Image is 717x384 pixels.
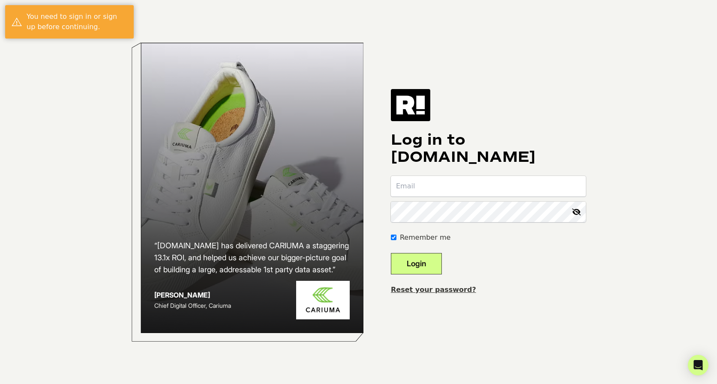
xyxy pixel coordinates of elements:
button: Login [391,253,442,274]
label: Remember me [400,232,450,243]
span: Chief Digital Officer, Cariuma [154,302,231,309]
strong: [PERSON_NAME] [154,291,210,299]
a: Reset your password? [391,286,476,294]
input: Email [391,176,586,196]
h2: “[DOMAIN_NAME] has delivered CARIUMA a staggering 13.1x ROI, and helped us achieve our bigger-pic... [154,240,350,276]
img: Retention.com [391,89,430,121]
div: Open Intercom Messenger [688,355,708,375]
img: Cariuma [296,281,350,320]
h1: Log in to [DOMAIN_NAME] [391,131,586,166]
div: You need to sign in or sign up before continuing. [27,12,127,32]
